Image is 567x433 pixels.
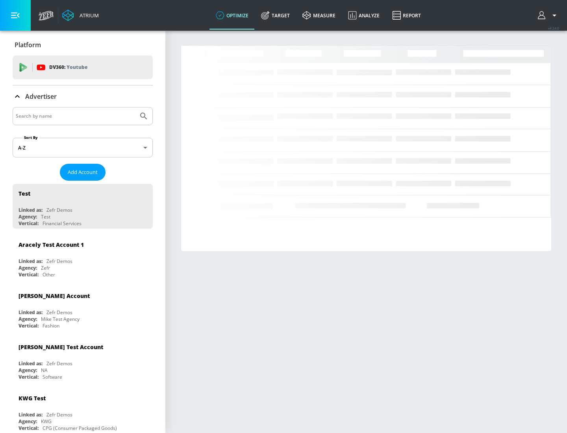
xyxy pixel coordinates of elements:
div: [PERSON_NAME] Test Account [19,343,103,351]
div: Linked as: [19,207,43,213]
div: Zefr Demos [46,258,72,265]
a: Target [255,1,296,30]
div: Zefr Demos [46,411,72,418]
a: measure [296,1,342,30]
div: CPG (Consumer Packaged Goods) [43,425,117,431]
div: Mike Test Agency [41,316,80,322]
div: Vertical: [19,220,39,227]
div: Vertical: [19,271,39,278]
div: KWG Test [19,394,46,402]
div: Agency: [19,367,37,374]
p: Advertiser [25,92,57,101]
div: Fashion [43,322,59,329]
div: Agency: [19,316,37,322]
p: Youtube [67,63,87,71]
label: Sort By [22,135,39,140]
div: NA [41,367,48,374]
div: Linked as: [19,360,43,367]
button: Add Account [60,164,106,181]
div: [PERSON_NAME] Test AccountLinked as:Zefr DemosAgency:NAVertical:Software [13,337,153,382]
div: Zefr Demos [46,207,72,213]
div: Aracely Test Account 1Linked as:Zefr DemosAgency:ZefrVertical:Other [13,235,153,280]
div: [PERSON_NAME] AccountLinked as:Zefr DemosAgency:Mike Test AgencyVertical:Fashion [13,286,153,331]
div: KWG [41,418,52,425]
div: TestLinked as:Zefr DemosAgency:TestVertical:Financial Services [13,184,153,229]
div: Atrium [76,12,99,19]
div: Linked as: [19,309,43,316]
div: A-Z [13,138,153,157]
div: Zefr Demos [46,360,72,367]
div: Platform [13,34,153,56]
a: Report [386,1,427,30]
div: Zefr Demos [46,309,72,316]
p: DV360: [49,63,87,72]
div: Vertical: [19,374,39,380]
span: v 4.24.0 [548,26,559,30]
div: Linked as: [19,411,43,418]
div: Linked as: [19,258,43,265]
div: Software [43,374,62,380]
div: Aracely Test Account 1 [19,241,84,248]
a: optimize [209,1,255,30]
div: [PERSON_NAME] Account [19,292,90,300]
div: Test [41,213,50,220]
p: Platform [15,41,41,49]
span: Add Account [68,168,98,177]
div: Agency: [19,213,37,220]
div: Agency: [19,418,37,425]
a: Atrium [62,9,99,21]
div: Vertical: [19,322,39,329]
div: Vertical: [19,425,39,431]
div: DV360: Youtube [13,56,153,79]
div: Other [43,271,55,278]
div: Zefr [41,265,50,271]
input: Search by name [16,111,135,121]
div: Advertiser [13,85,153,107]
div: Test [19,190,30,197]
div: Financial Services [43,220,82,227]
div: Agency: [19,265,37,271]
a: Analyze [342,1,386,30]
